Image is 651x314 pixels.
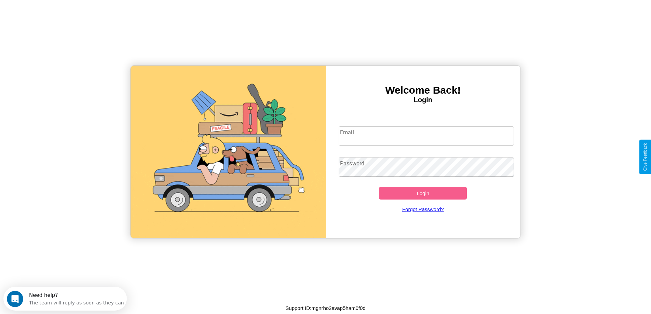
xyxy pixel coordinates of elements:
[26,11,121,18] div: The team will reply as soon as they can
[3,287,127,311] iframe: Intercom live chat discovery launcher
[3,3,127,22] div: Open Intercom Messenger
[7,291,23,307] iframe: Intercom live chat
[643,143,648,171] div: Give Feedback
[326,84,521,96] h3: Welcome Back!
[335,200,511,219] a: Forgot Password?
[285,303,365,313] p: Support ID: mgnrho2avap5ham0f0d
[131,66,326,238] img: gif
[26,6,121,11] div: Need help?
[326,96,521,104] h4: Login
[379,187,467,200] button: Login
